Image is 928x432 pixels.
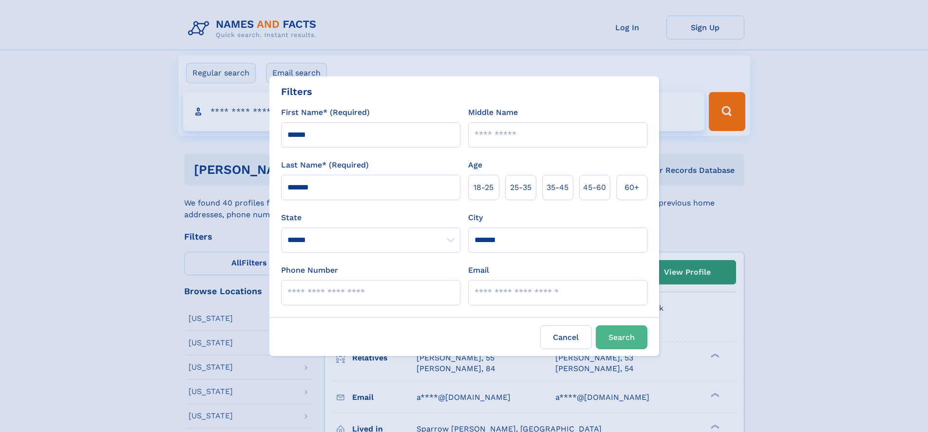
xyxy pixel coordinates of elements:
[281,84,312,99] div: Filters
[625,182,639,193] span: 60+
[510,182,531,193] span: 25‑35
[468,264,489,276] label: Email
[547,182,568,193] span: 35‑45
[281,264,338,276] label: Phone Number
[281,107,370,118] label: First Name* (Required)
[281,159,369,171] label: Last Name* (Required)
[473,182,493,193] span: 18‑25
[540,325,592,349] label: Cancel
[596,325,647,349] button: Search
[468,159,482,171] label: Age
[468,212,483,224] label: City
[583,182,606,193] span: 45‑60
[468,107,518,118] label: Middle Name
[281,212,460,224] label: State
